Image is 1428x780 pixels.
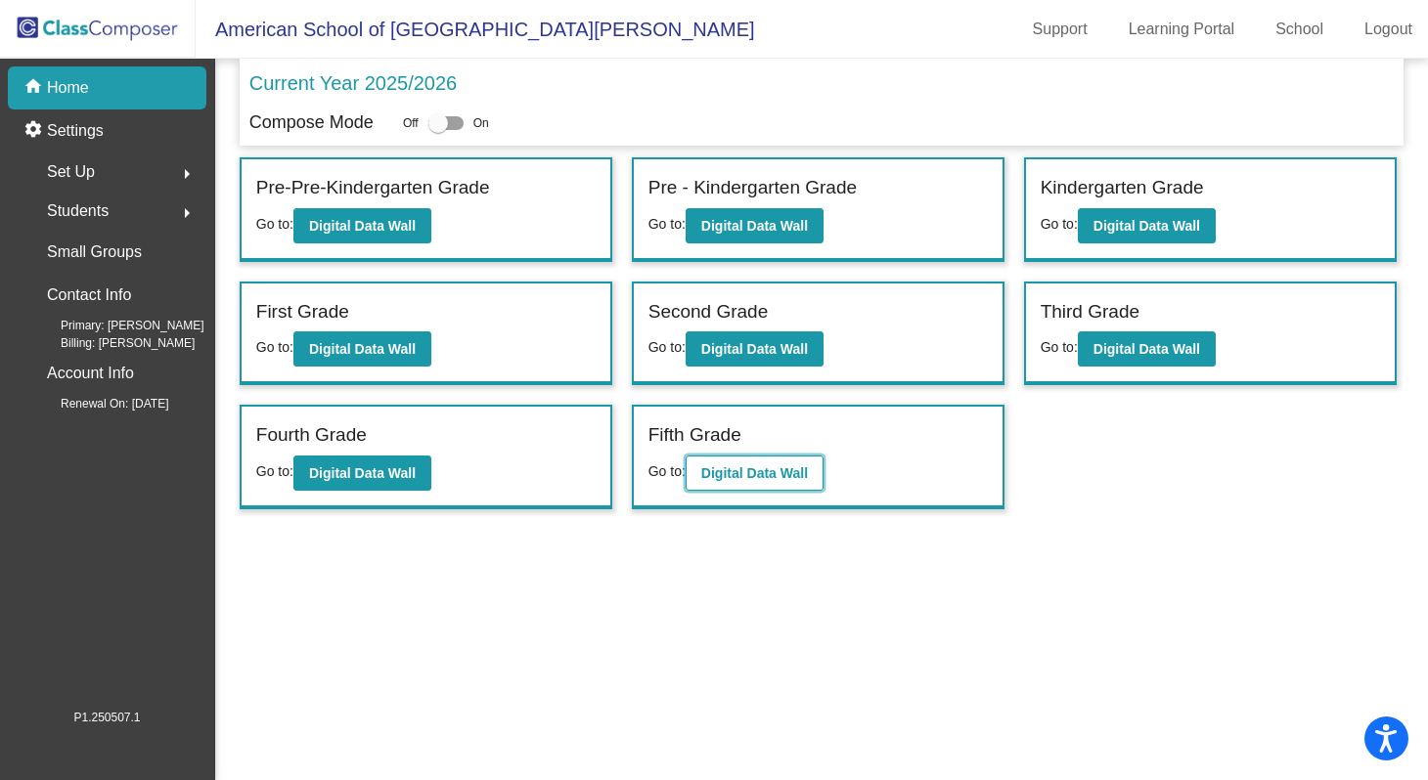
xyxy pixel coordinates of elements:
[47,238,142,266] p: Small Groups
[1078,331,1216,367] button: Digital Data Wall
[256,216,293,232] span: Go to:
[686,455,824,491] button: Digital Data Wall
[256,339,293,355] span: Go to:
[403,114,419,132] span: Off
[293,208,431,243] button: Digital Data Wall
[1093,341,1200,357] b: Digital Data Wall
[1017,14,1103,45] a: Support
[648,463,686,479] span: Go to:
[1260,14,1339,45] a: School
[256,421,367,450] label: Fourth Grade
[256,463,293,479] span: Go to:
[249,68,457,98] p: Current Year 2025/2026
[686,331,824,367] button: Digital Data Wall
[256,298,349,326] label: First Grade
[175,201,199,225] mat-icon: arrow_right
[1041,339,1078,355] span: Go to:
[23,119,47,143] mat-icon: settings
[29,317,204,334] span: Primary: [PERSON_NAME]
[249,109,374,136] p: Compose Mode
[29,334,195,352] span: Billing: [PERSON_NAME]
[1041,298,1139,326] label: Third Grade
[47,197,109,225] span: Students
[47,119,104,143] p: Settings
[701,218,808,234] b: Digital Data Wall
[648,339,686,355] span: Go to:
[293,455,431,491] button: Digital Data Wall
[293,331,431,367] button: Digital Data Wall
[648,174,857,202] label: Pre - Kindergarten Grade
[309,218,416,234] b: Digital Data Wall
[1113,14,1251,45] a: Learning Portal
[473,114,489,132] span: On
[23,76,47,100] mat-icon: home
[701,341,808,357] b: Digital Data Wall
[196,14,755,45] span: American School of [GEOGRAPHIC_DATA][PERSON_NAME]
[47,360,134,387] p: Account Info
[648,216,686,232] span: Go to:
[1041,216,1078,232] span: Go to:
[1093,218,1200,234] b: Digital Data Wall
[175,162,199,186] mat-icon: arrow_right
[686,208,824,243] button: Digital Data Wall
[29,395,168,412] span: Renewal On: [DATE]
[309,341,416,357] b: Digital Data Wall
[47,158,95,186] span: Set Up
[1041,174,1204,202] label: Kindergarten Grade
[47,282,131,309] p: Contact Info
[648,298,769,326] label: Second Grade
[648,421,741,450] label: Fifth Grade
[1078,208,1216,243] button: Digital Data Wall
[1349,14,1428,45] a: Logout
[701,465,808,481] b: Digital Data Wall
[47,76,89,100] p: Home
[256,174,490,202] label: Pre-Pre-Kindergarten Grade
[309,465,416,481] b: Digital Data Wall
